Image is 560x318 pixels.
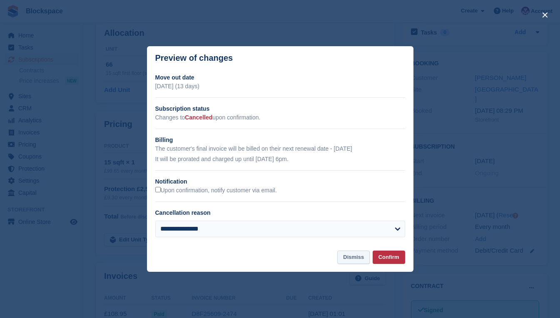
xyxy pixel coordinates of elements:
label: Upon confirmation, notify customer via email. [155,187,277,194]
button: Dismiss [337,251,370,264]
p: [DATE] (13 days) [155,82,405,91]
label: Cancellation reason [155,209,211,216]
h2: Billing [155,136,405,144]
h2: Subscription status [155,104,405,113]
h2: Notification [155,177,405,186]
p: Changes to upon confirmation. [155,113,405,122]
p: The customer's final invoice will be billed on their next renewal date - [DATE] [155,144,405,153]
button: Confirm [373,251,405,264]
span: Cancelled [185,114,212,121]
p: Preview of changes [155,53,233,63]
p: It will be prorated and charged up until [DATE] 6pm. [155,155,405,164]
input: Upon confirmation, notify customer via email. [155,187,161,192]
h2: Move out date [155,73,405,82]
button: close [538,8,552,22]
